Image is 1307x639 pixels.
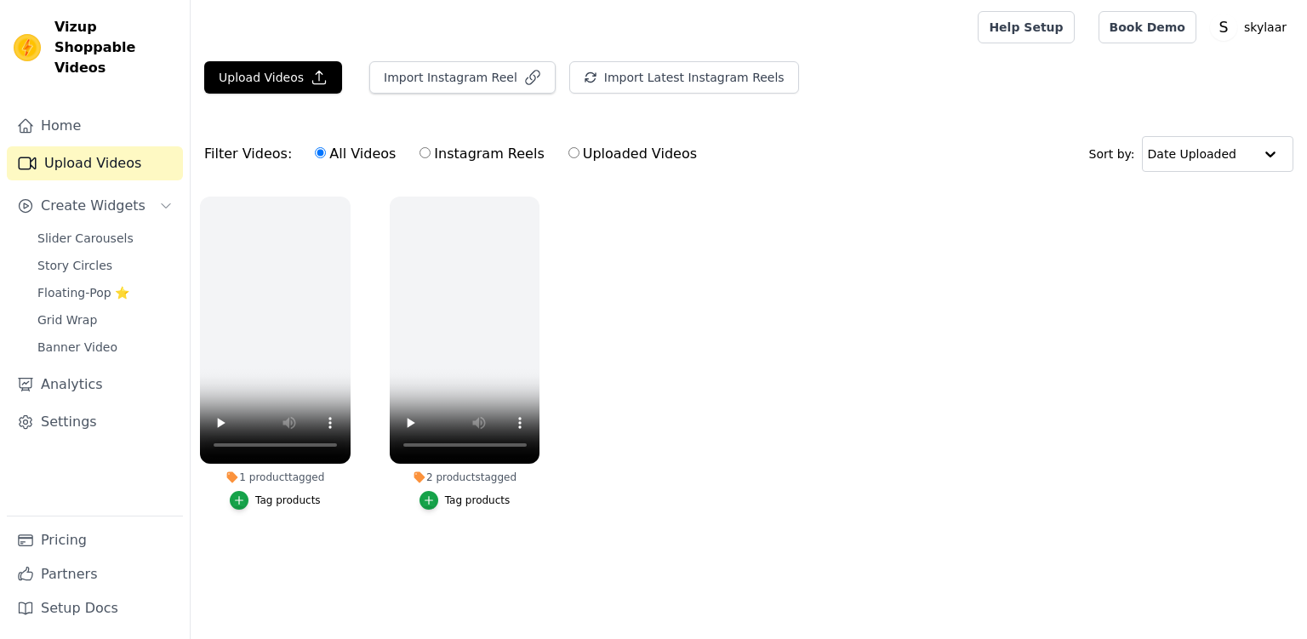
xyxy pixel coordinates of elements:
p: skylaar [1237,12,1293,43]
a: Settings [7,405,183,439]
input: Instagram Reels [419,147,431,158]
a: Book Demo [1099,11,1196,43]
label: All Videos [314,143,397,165]
button: Import Instagram Reel [369,61,556,94]
span: Floating-Pop ⭐ [37,284,129,301]
button: S skylaar [1210,12,1293,43]
div: 2 products tagged [390,471,540,484]
label: Instagram Reels [419,143,545,165]
span: Story Circles [37,257,112,274]
div: Filter Videos: [204,134,706,174]
a: Upload Videos [7,146,183,180]
a: Floating-Pop ⭐ [27,281,183,305]
span: Grid Wrap [37,311,97,328]
text: S [1219,19,1229,36]
span: Slider Carousels [37,230,134,247]
a: Home [7,109,183,143]
label: Uploaded Videos [568,143,698,165]
a: Banner Video [27,335,183,359]
div: Sort by: [1089,136,1294,172]
a: Pricing [7,523,183,557]
a: Story Circles [27,254,183,277]
span: Vizup Shoppable Videos [54,17,176,78]
button: Create Widgets [7,189,183,223]
span: Banner Video [37,339,117,356]
img: Vizup [14,34,41,61]
div: 1 product tagged [200,471,351,484]
a: Setup Docs [7,591,183,625]
button: Import Latest Instagram Reels [569,61,799,94]
a: Help Setup [978,11,1074,43]
div: Tag products [445,494,511,507]
button: Tag products [230,491,321,510]
button: Tag products [419,491,511,510]
div: Tag products [255,494,321,507]
input: All Videos [315,147,326,158]
button: Upload Videos [204,61,342,94]
a: Grid Wrap [27,308,183,332]
span: Create Widgets [41,196,146,216]
a: Partners [7,557,183,591]
a: Analytics [7,368,183,402]
input: Uploaded Videos [568,147,579,158]
a: Slider Carousels [27,226,183,250]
